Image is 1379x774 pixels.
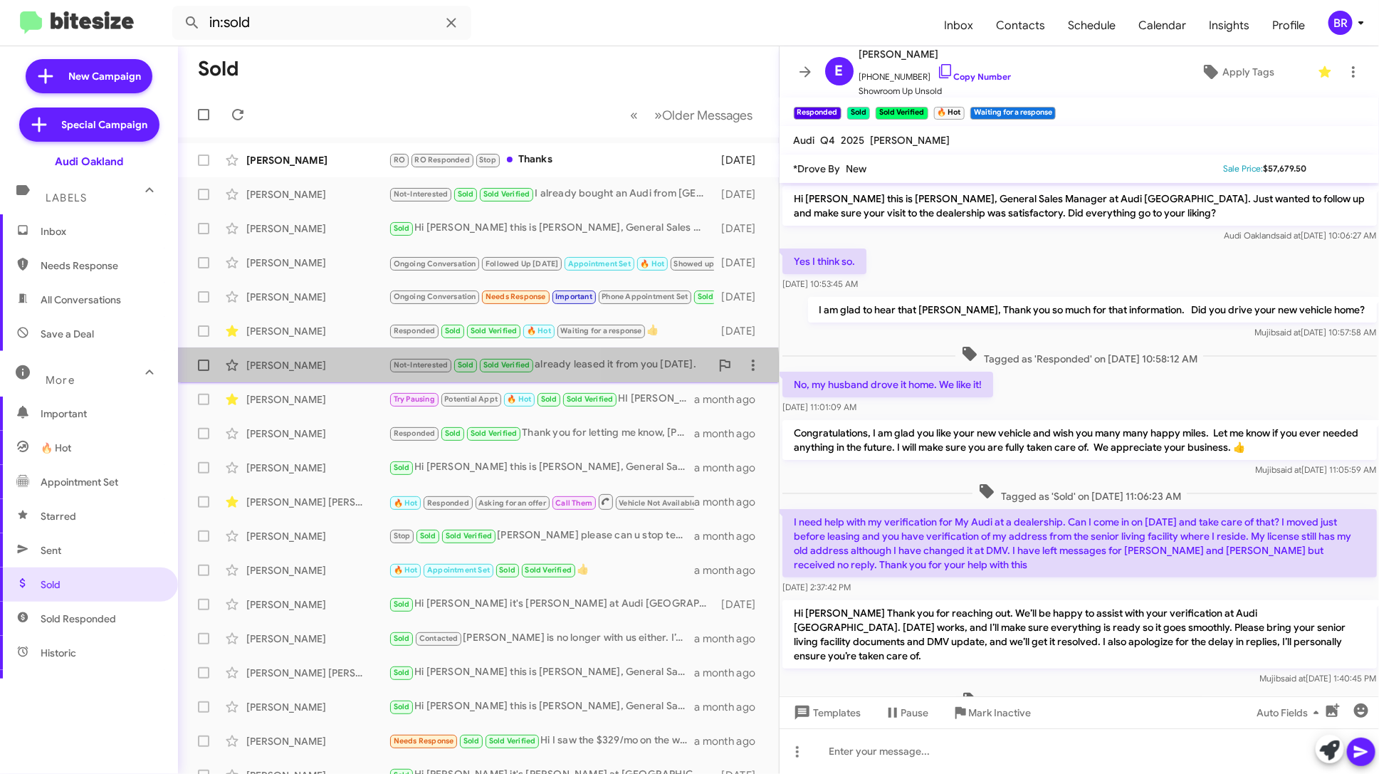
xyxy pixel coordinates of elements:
[567,394,614,404] span: Sold Verified
[555,498,592,508] span: Call Them
[694,392,767,407] div: a month ago
[389,220,714,236] div: Hi [PERSON_NAME] this is [PERSON_NAME], General Sales Manager at Audi [GEOGRAPHIC_DATA]. I saw yo...
[694,529,767,543] div: a month ago
[41,407,162,421] span: Important
[463,736,480,746] span: Sold
[427,498,469,508] span: Responded
[389,288,714,305] div: Hi [PERSON_NAME], appreciate the follow up. [PERSON_NAME] and I have been back and forth and he l...
[694,427,767,441] div: a month ago
[68,69,141,83] span: New Campaign
[714,256,767,270] div: [DATE]
[394,292,476,301] span: Ongoing Conversation
[394,394,435,404] span: Try Pausing
[663,108,753,123] span: Older Messages
[859,63,1012,84] span: [PHONE_NUMBER]
[246,256,389,270] div: [PERSON_NAME]
[46,192,87,204] span: Labels
[62,117,148,132] span: Special Campaign
[859,84,1012,98] span: Showroom Up Unsold
[471,429,518,438] span: Sold Verified
[246,597,389,612] div: [PERSON_NAME]
[782,582,851,592] span: [DATE] 2:37:42 PM
[389,152,714,168] div: Thanks
[782,249,866,274] p: Yes I think so.
[389,630,694,647] div: [PERSON_NAME] is no longer with us either. I’m [PERSON_NAME], I’d be happy to personally assist y...
[568,259,631,268] span: Appointment Set
[1263,163,1306,174] span: $57,679.50
[646,100,762,130] button: Next
[841,134,865,147] span: 2025
[602,292,688,301] span: Phone Appointment Set
[714,221,767,236] div: [DATE]
[389,596,714,612] div: Hi [PERSON_NAME] it's [PERSON_NAME] at Audi [GEOGRAPHIC_DATA]. Hope you're well. Just wanted to f...
[246,461,389,475] div: [PERSON_NAME]
[246,221,389,236] div: [PERSON_NAME]
[41,327,94,341] span: Save a Deal
[1261,5,1316,46] span: Profile
[445,429,461,438] span: Sold
[389,459,694,476] div: Hi [PERSON_NAME] this is [PERSON_NAME], General Sales Manager at Audi [GEOGRAPHIC_DATA]. Just wan...
[394,634,410,643] span: Sold
[1127,5,1197,46] a: Calendar
[782,372,993,397] p: No, my husband drove it home. We like it!
[1316,11,1363,35] button: BR
[955,345,1203,366] span: Tagged as 'Responded' on [DATE] 10:58:12 AM
[445,326,461,335] span: Sold
[389,733,694,749] div: Hi I saw the $329/mo on the website. Also do you have pre-owned available to lease?
[41,612,116,626] span: Sold Responded
[791,700,861,726] span: Templates
[859,46,1012,63] span: [PERSON_NAME]
[41,543,61,558] span: Sent
[847,107,870,120] small: Sold
[560,326,641,335] span: Waiting for a response
[19,108,159,142] a: Special Campaign
[674,259,753,268] span: Showed up and SOLD
[394,326,436,335] span: Responded
[499,565,515,575] span: Sold
[525,565,572,575] span: Sold Verified
[246,392,389,407] div: [PERSON_NAME]
[694,700,767,714] div: a month ago
[246,358,389,372] div: [PERSON_NAME]
[41,475,118,489] span: Appointment Set
[394,600,410,609] span: Sold
[694,461,767,475] div: a month ago
[41,293,121,307] span: All Conversations
[389,528,694,544] div: [PERSON_NAME] please can u stop texting me .I've bought a Q5 already its the one your fiance mana...
[698,292,714,301] span: Sold
[694,563,767,577] div: a month ago
[1257,700,1325,726] span: Auto Fields
[478,498,546,508] span: Asking for an offer
[780,700,873,726] button: Templates
[694,495,767,509] div: a month ago
[394,463,410,472] span: Sold
[846,162,867,175] span: New
[389,253,714,271] div: Inbound Call
[807,297,1376,323] p: I am glad to hear that [PERSON_NAME], Thank you so much for that information. Did you drive your ...
[933,5,985,46] span: Inbox
[389,391,694,407] div: HI [PERSON_NAME], Thank you so much for confirming your appointment with us for [DATE] at 10:30am...
[246,187,389,202] div: [PERSON_NAME]
[694,734,767,748] div: a month ago
[486,259,559,268] span: Followed Up [DATE]
[246,324,389,338] div: [PERSON_NAME]
[172,6,471,40] input: Search
[622,100,647,130] button: Previous
[394,224,410,233] span: Sold
[394,259,476,268] span: Ongoing Conversation
[246,290,389,304] div: [PERSON_NAME]
[1163,59,1311,85] button: Apply Tags
[1245,700,1336,726] button: Auto Fields
[821,134,836,147] span: Q4
[389,357,711,373] div: already leased it from you [DATE].
[394,498,418,508] span: 🔥 Hot
[246,700,389,714] div: [PERSON_NAME]
[1056,5,1127,46] a: Schedule
[1197,5,1261,46] a: Insights
[389,425,694,441] div: Thank you for letting me know, [PERSON_NAME]. I appreciate you already coming in. I’d love to per...
[934,107,965,120] small: 🔥 Hot
[414,155,469,164] span: RO Responded
[527,326,551,335] span: 🔥 Hot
